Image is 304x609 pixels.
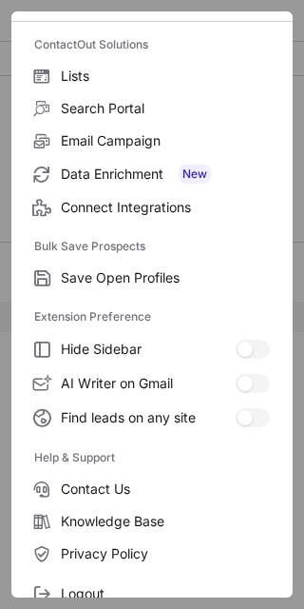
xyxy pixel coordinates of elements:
span: Save Open Profiles [61,269,270,286]
span: Knowledge Base [61,513,270,530]
span: Search Portal [61,100,270,117]
span: Contact Us [61,481,270,498]
span: New [179,165,211,184]
label: Hide Sidebar [11,332,293,366]
label: Lists [11,60,293,92]
span: AI Writer on Gmail [61,375,236,392]
label: ContactOut Solutions [34,29,270,60]
span: Email Campaign [61,132,270,149]
label: Data Enrichment New [11,157,293,191]
label: Connect Integrations [11,191,293,224]
label: Help & Support [34,442,270,473]
span: Connect Integrations [61,199,270,216]
label: Knowledge Base [11,505,293,538]
label: Extension Preference [34,302,270,332]
span: Hide Sidebar [61,341,236,358]
label: Contact Us [11,473,293,505]
label: Email Campaign [11,125,293,157]
span: Lists [61,68,270,85]
label: Save Open Profiles [11,262,293,294]
label: Bulk Save Prospects [34,231,270,262]
span: Privacy Policy [61,545,270,562]
label: Search Portal [11,92,293,125]
span: Logout [61,585,270,602]
label: Find leads on any site [11,401,293,435]
span: Find leads on any site [61,409,236,426]
label: Privacy Policy [11,538,293,570]
label: AI Writer on Gmail [11,366,293,401]
span: Data Enrichment [61,165,270,184]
